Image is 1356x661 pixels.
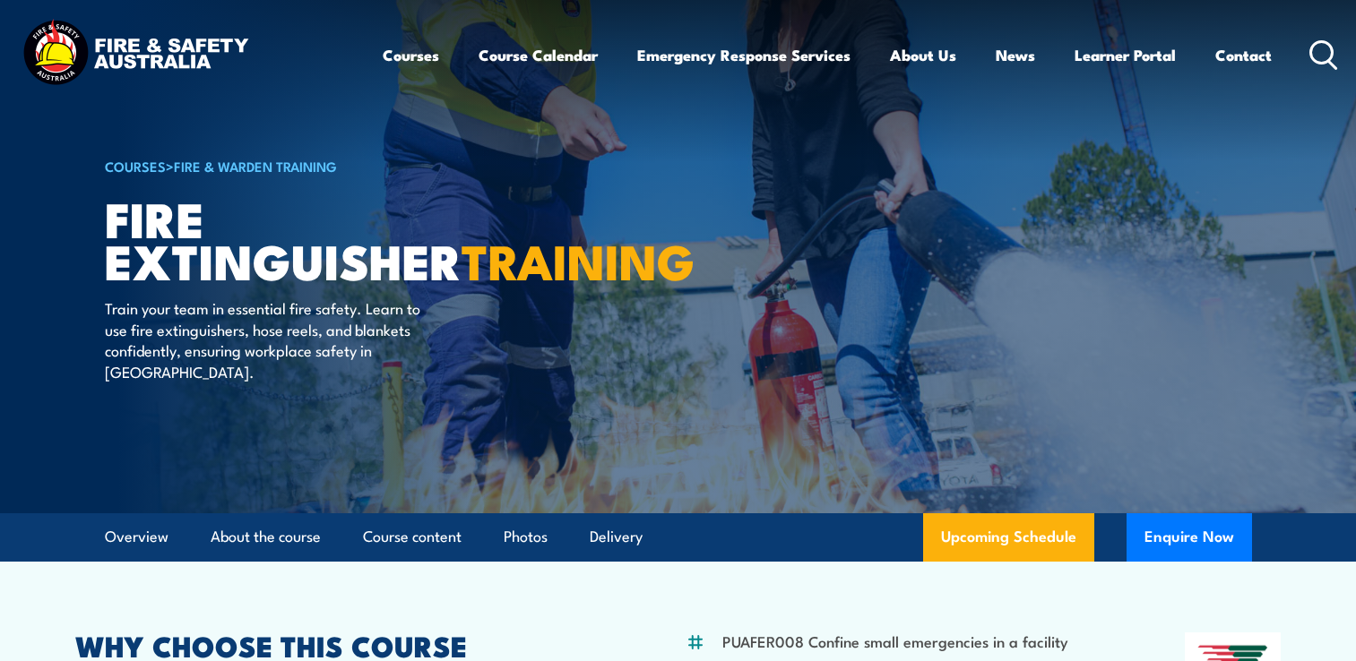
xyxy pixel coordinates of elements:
[590,513,643,561] a: Delivery
[722,631,1068,651] li: PUAFER008 Confine small emergencies in a facility
[105,197,548,280] h1: Fire Extinguisher
[479,31,598,79] a: Course Calendar
[923,513,1094,562] a: Upcoming Schedule
[504,513,548,561] a: Photos
[105,156,166,176] a: COURSES
[637,31,851,79] a: Emergency Response Services
[105,513,168,561] a: Overview
[105,297,432,382] p: Train your team in essential fire safety. Learn to use fire extinguishers, hose reels, and blanke...
[383,31,439,79] a: Courses
[890,31,956,79] a: About Us
[211,513,321,561] a: About the course
[1215,31,1272,79] a: Contact
[174,156,337,176] a: Fire & Warden Training
[363,513,462,561] a: Course content
[1075,31,1176,79] a: Learner Portal
[75,632,599,657] h2: WHY CHOOSE THIS COURSE
[105,155,548,176] h6: >
[462,222,695,296] strong: TRAINING
[996,31,1035,79] a: News
[1127,513,1252,562] button: Enquire Now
